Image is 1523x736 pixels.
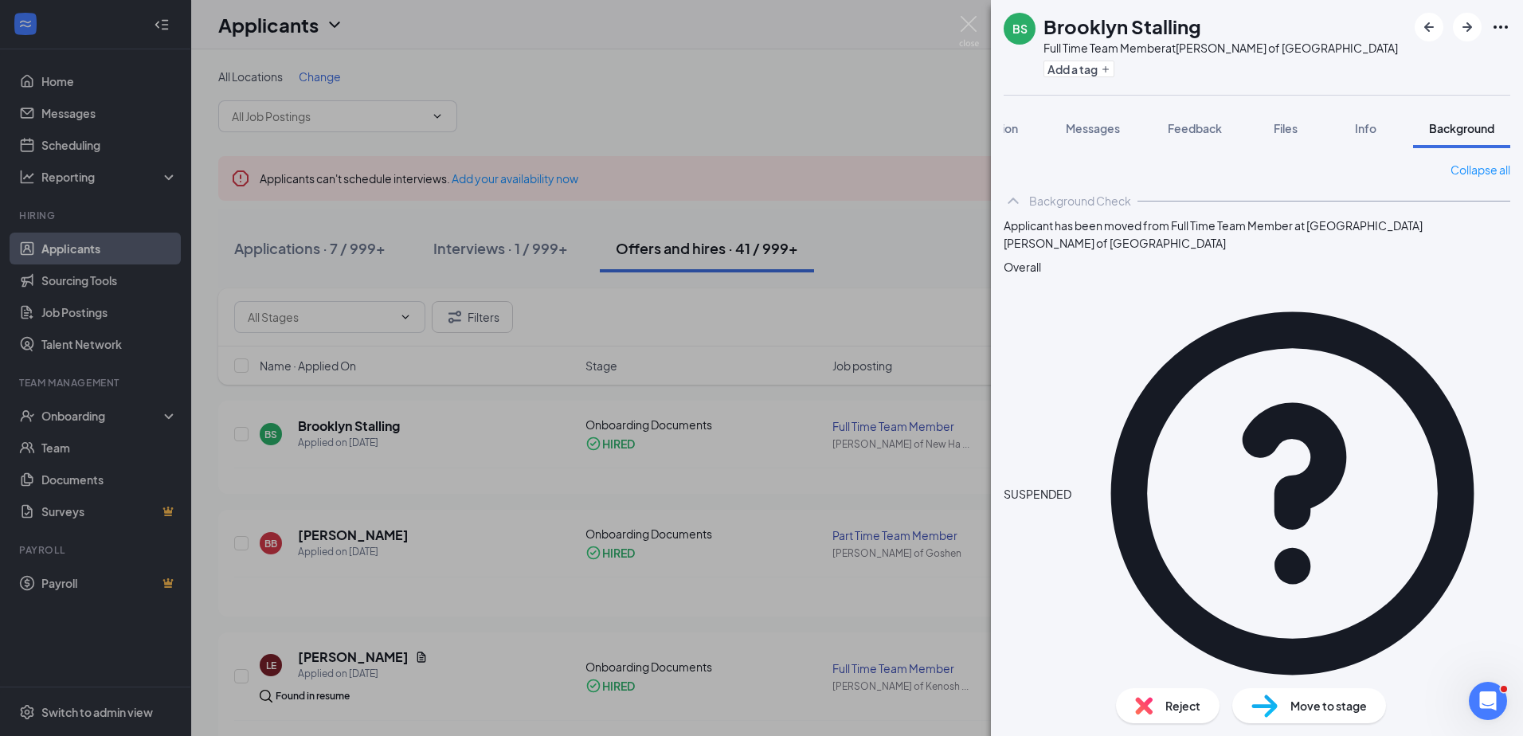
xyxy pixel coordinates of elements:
span: Move to stage [1290,697,1367,714]
button: ArrowRight [1453,13,1482,41]
svg: QuestionInfo [1075,276,1510,711]
svg: ArrowRight [1458,18,1477,37]
h1: Brooklyn Stalling [1043,13,1201,40]
a: Collapse all [1451,161,1510,178]
button: ArrowLeftNew [1415,13,1443,41]
svg: Ellipses [1491,18,1510,37]
span: Reject [1165,697,1200,714]
button: PlusAdd a tag [1043,61,1114,77]
div: Full Time Team Member at [PERSON_NAME] of [GEOGRAPHIC_DATA] [1043,40,1398,56]
span: SUSPENDED [1004,485,1071,503]
svg: Plus [1101,65,1110,74]
span: Messages [1066,121,1120,135]
svg: ChevronUp [1004,191,1023,210]
div: BS [1012,21,1028,37]
span: Overall [1004,260,1041,274]
iframe: Intercom live chat [1469,682,1507,720]
span: Applicant has been moved from Full Time Team Member at [GEOGRAPHIC_DATA][PERSON_NAME] of [GEOGRAP... [1004,217,1510,252]
span: Feedback [1168,121,1222,135]
span: Info [1355,121,1376,135]
svg: ArrowLeftNew [1419,18,1439,37]
div: Background Check [1029,193,1131,209]
span: Files [1274,121,1298,135]
span: Background [1429,121,1494,135]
